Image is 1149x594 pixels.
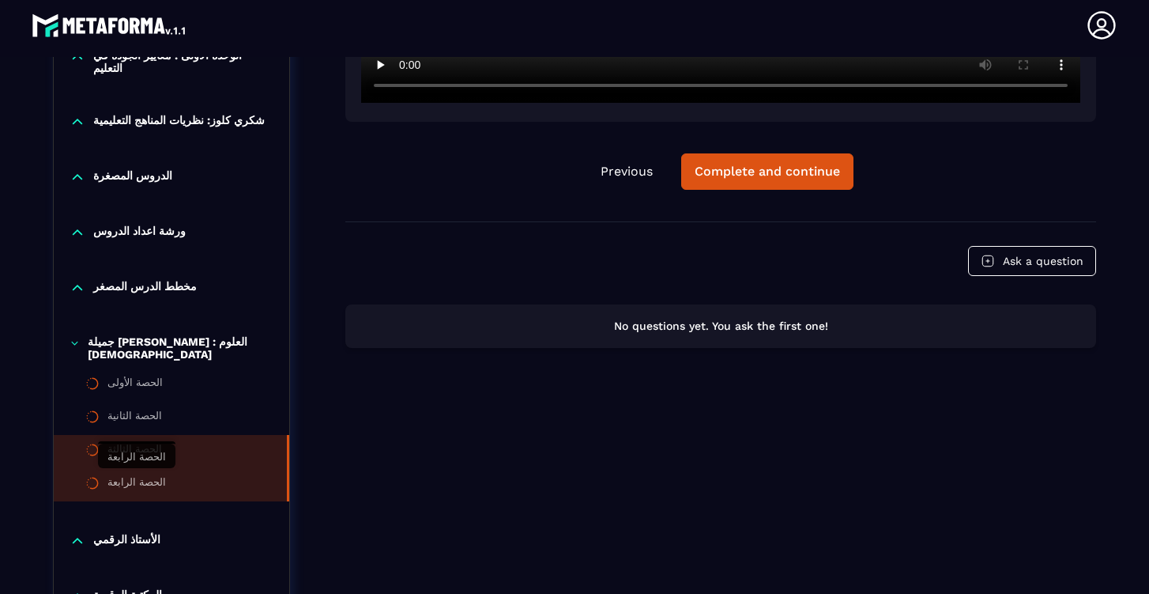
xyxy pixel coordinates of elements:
[107,476,166,494] div: الحصة الرابعة
[93,49,273,74] p: الوحدة الأولى : معايير الجودة في التعليم
[968,246,1096,276] button: Ask a question
[360,319,1082,334] p: No questions yet. You ask the first one!
[107,376,163,394] div: الحصة الأولى
[681,153,853,190] button: Complete and continue
[93,114,265,130] p: شكري كلوز: نظریات المناھج التعلیمیة
[93,533,160,549] p: الأستاذ الرقمي
[588,154,665,189] button: Previous
[93,225,186,240] p: ورشة اعداد الدروس
[695,164,840,180] div: Complete and continue
[107,410,162,427] div: الحصة الثانية
[32,9,188,41] img: logo
[93,169,172,185] p: الدروس المصغرة
[93,280,197,296] p: مخطط الدرس المصغر
[107,451,166,463] span: الحصة الرابعة
[88,335,273,361] p: جميلة [PERSON_NAME] : العلوم [DEMOGRAPHIC_DATA]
